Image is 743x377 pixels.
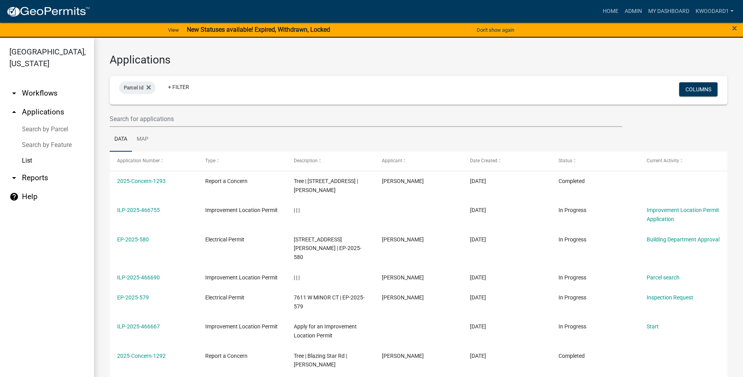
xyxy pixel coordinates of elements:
i: arrow_drop_down [9,173,19,183]
span: 08/20/2025 [470,207,486,213]
span: In Progress [559,207,586,213]
datatable-header-cell: Application Number [110,152,198,170]
span: Completed [559,353,585,359]
span: Tree | Blazing Star Rd | Timothy Sims [294,353,347,368]
span: | | | [294,207,300,213]
a: Data [110,127,132,152]
a: ILP-2025-466667 [117,323,160,330]
span: Application Number [117,158,160,163]
span: Improvement Location Permit [205,207,278,213]
span: In Progress [559,274,586,281]
a: ILP-2025-466755 [117,207,160,213]
input: Search for applications [110,111,622,127]
span: 08/20/2025 [470,274,486,281]
span: Improvement Location Permit [205,274,278,281]
span: Charlie Wilson [382,353,424,359]
a: Improvement Location Permit Application [647,207,719,222]
a: Home [600,4,622,19]
span: Description [294,158,318,163]
button: Close [732,24,737,33]
span: Improvement Location Permit [205,323,278,330]
span: Status [559,158,572,163]
a: kwoodard1 [692,4,737,19]
span: Type [205,158,215,163]
span: Kathleen Diane Howe [382,274,424,281]
datatable-header-cell: Description [286,152,374,170]
a: View [165,24,182,36]
span: Janette Bruner [382,294,424,301]
span: Laura Root [382,236,424,243]
datatable-header-cell: Status [551,152,639,170]
button: Don't show again [474,24,517,36]
i: arrow_drop_down [9,89,19,98]
a: Start [647,323,659,330]
a: My Dashboard [645,4,692,19]
a: 2025-Concern-1293 [117,178,166,184]
span: 08/20/2025 [470,294,486,301]
i: arrow_drop_up [9,107,19,117]
span: 08/20/2025 [470,236,486,243]
i: help [9,192,19,201]
span: Current Activity [647,158,679,163]
span: Apply for an Improvement Location Permit [294,323,357,339]
span: Tree | 5903 Old Morgantown Rd | Emma Webster [294,178,358,193]
datatable-header-cell: Date Created [463,152,551,170]
span: Report a Concern [205,178,248,184]
button: Columns [679,82,718,96]
a: ILP-2025-466690 [117,274,160,281]
span: 08/20/2025 [470,323,486,330]
span: Electrical Permit [205,294,244,301]
span: Electrical Permit [205,236,244,243]
span: In Progress [559,294,586,301]
span: | | | [294,274,300,281]
span: 08/20/2025 [470,178,486,184]
span: In Progress [559,236,586,243]
a: Map [132,127,153,152]
datatable-header-cell: Current Activity [639,152,727,170]
a: Building Department Approval [647,236,719,243]
datatable-header-cell: Applicant [374,152,463,170]
a: 2025-Concern-1292 [117,353,166,359]
span: Applicant [382,158,402,163]
span: 08/20/2025 [470,353,486,359]
h3: Applications [110,53,727,67]
span: 4926 E ALLISON RD | EP-2025-580 [294,236,362,261]
a: EP-2025-580 [117,236,149,243]
span: Completed [559,178,585,184]
a: Admin [622,4,645,19]
span: In Progress [559,323,586,330]
span: × [732,23,737,34]
strong: New Statuses available! Expired, Withdrawn, Locked [187,26,330,33]
datatable-header-cell: Type [198,152,286,170]
span: Charlie Wilson [382,178,424,184]
span: Parcel Id [124,85,143,91]
a: Parcel search [647,274,680,281]
a: Inspection Request [647,294,693,301]
span: 7611 W MINOR CT | EP-2025-579 [294,294,365,310]
span: Report a Concern [205,353,248,359]
span: Date Created [470,158,497,163]
a: + Filter [162,80,195,94]
a: EP-2025-579 [117,294,149,301]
